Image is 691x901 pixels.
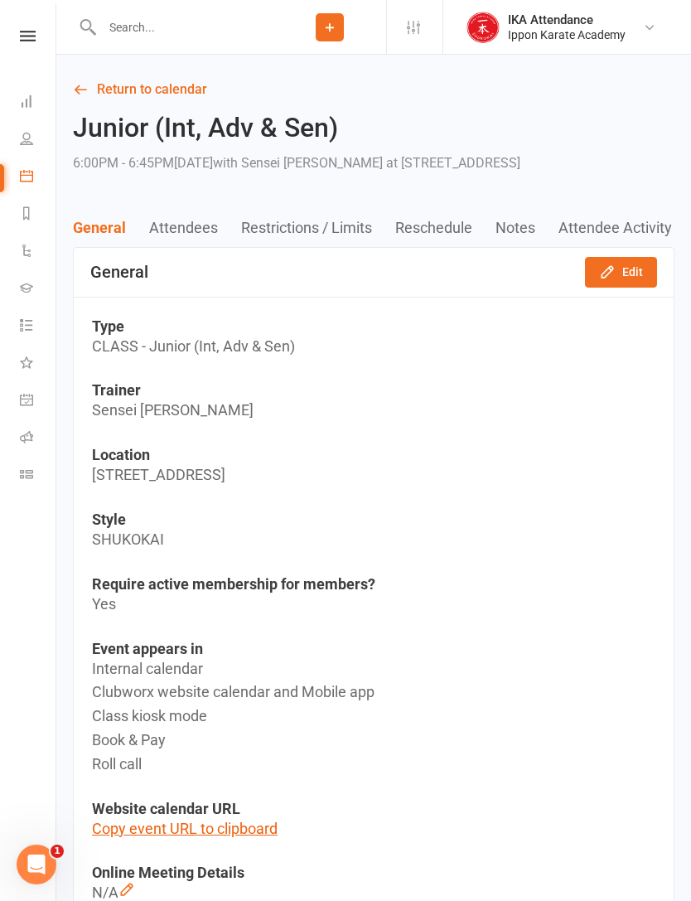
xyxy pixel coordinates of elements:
[73,219,149,236] button: General
[92,528,655,552] td: SHUKOKAI
[213,155,383,171] span: with Sensei [PERSON_NAME]
[92,317,655,335] td: Type
[92,753,655,777] div: Roll call
[97,16,273,39] input: Search...
[92,511,655,528] td: Style
[17,845,56,884] iframe: Intercom live chat
[241,219,395,236] button: Restrictions / Limits
[20,196,57,234] a: Reports
[585,257,657,287] button: Edit
[92,864,655,881] td: Online Meeting Details
[495,219,558,236] button: Notes
[20,458,57,495] a: Class kiosk mode
[20,420,57,458] a: Roll call kiosk mode
[466,11,500,44] img: thumb_image1710307888.png
[92,463,655,487] td: [STREET_ADDRESS]
[92,593,655,617] td: Yes
[92,657,655,681] div: Internal calendar
[92,681,655,705] div: Clubworx website calendar and Mobile app
[508,27,626,42] div: Ippon Karate Academy
[73,152,520,175] div: 6:00PM - 6:45PM[DATE]
[395,219,495,236] button: Reschedule
[149,219,241,236] button: Attendees
[90,263,148,282] div: General
[20,85,57,122] a: Dashboard
[92,729,655,753] div: Book & Pay
[20,159,57,196] a: Calendar
[92,705,655,729] div: Class kiosk mode
[92,575,655,593] td: Require active membership for members?
[92,399,655,423] td: Sensei [PERSON_NAME]
[92,446,655,463] td: Location
[73,78,674,101] a: Return to calendar
[92,800,655,817] td: Website calendar URL
[51,845,64,858] span: 1
[92,335,655,359] td: CLASS - Junior (Int, Adv & Sen)
[20,346,57,383] a: What's New
[92,381,655,399] td: Trainer
[73,114,520,143] h2: Junior (Int, Adv & Sen)
[92,817,278,841] button: Copy event URL to clipboard
[508,12,626,27] div: IKA Attendance
[386,155,520,171] span: at [STREET_ADDRESS]
[20,122,57,159] a: People
[92,640,655,657] td: Event appears in
[20,383,57,420] a: General attendance kiosk mode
